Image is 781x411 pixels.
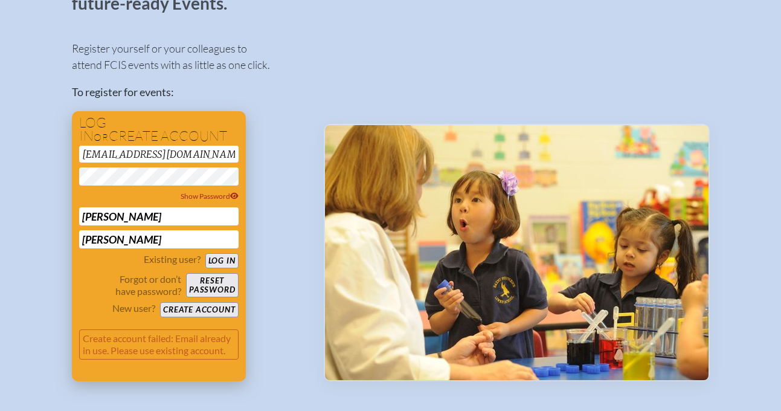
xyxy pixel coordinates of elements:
[79,230,239,248] input: Last Name
[72,40,304,73] p: Register yourself or your colleagues to attend FCIS events with as little as one click.
[79,207,239,225] input: First Name
[112,302,155,314] p: New user?
[144,253,201,265] p: Existing user?
[79,329,239,360] p: Create account failed: Email already in use. Please use existing account.
[160,302,238,317] button: Create account
[79,146,239,163] input: Email
[72,84,304,100] p: To register for events:
[79,116,239,143] h1: Log in create account
[325,125,709,380] img: Events
[79,273,182,297] p: Forgot or don’t have password?
[181,192,239,201] span: Show Password
[94,131,109,143] span: or
[205,253,239,268] button: Log in
[186,273,238,297] button: Resetpassword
